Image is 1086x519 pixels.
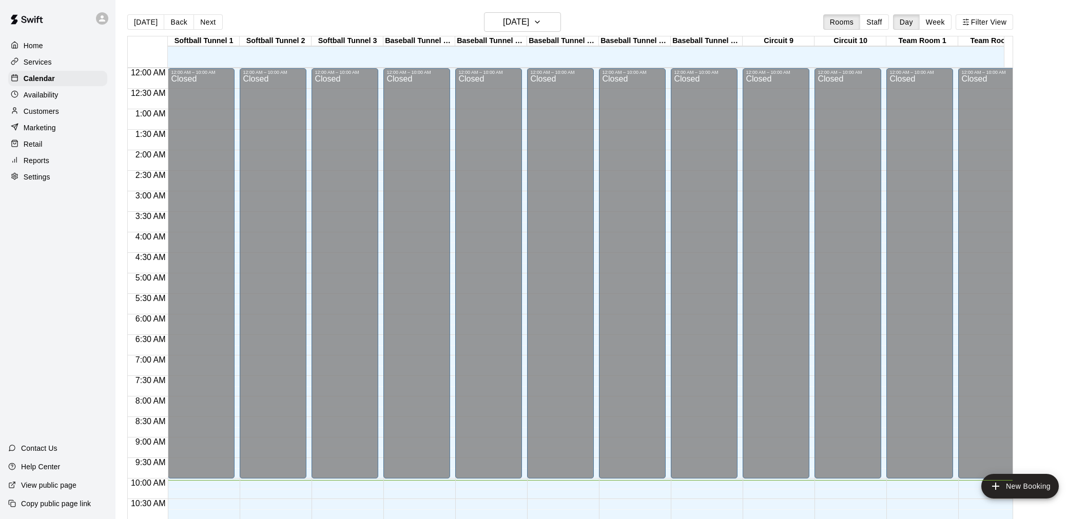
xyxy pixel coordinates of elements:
p: Availability [24,90,59,100]
p: Contact Us [21,443,57,453]
span: 5:30 AM [133,294,168,303]
p: Help Center [21,462,60,472]
p: Marketing [24,123,56,133]
div: 12:00 AM – 10:00 AM: Closed [240,68,306,478]
button: [DATE] [127,14,164,30]
div: Baseball Tunnel 5 (Machine) [455,36,527,46]
div: 12:00 AM – 10:00 AM [315,70,375,75]
div: 12:00 AM – 10:00 AM: Closed [527,68,594,478]
span: 6:00 AM [133,314,168,323]
p: Reports [24,155,49,166]
a: Retail [8,136,107,152]
div: 12:00 AM – 10:00 AM: Closed [168,68,235,478]
div: Closed [889,75,950,482]
div: 12:00 AM – 10:00 AM: Closed [599,68,666,478]
span: 8:30 AM [133,417,168,426]
div: Softball Tunnel 2 [240,36,312,46]
div: Closed [458,75,519,482]
span: 2:30 AM [133,171,168,179]
div: 12:00 AM – 10:00 AM: Closed [312,68,378,478]
div: Closed [315,75,375,482]
a: Home [8,38,107,53]
span: 10:00 AM [128,478,168,487]
div: 12:00 AM – 10:00 AM [458,70,519,75]
div: Closed [243,75,303,482]
div: Closed [961,75,1022,482]
p: View public page [21,480,76,490]
div: Circuit 10 [814,36,886,46]
div: Softball Tunnel 3 [312,36,383,46]
div: 12:00 AM – 10:00 AM [386,70,447,75]
p: Retail [24,139,43,149]
div: Closed [602,75,663,482]
button: Filter View [956,14,1013,30]
div: Baseball Tunnel 8 (Mound) [671,36,743,46]
button: Day [893,14,920,30]
p: Settings [24,172,50,182]
div: Baseball Tunnel 6 (Machine) [527,36,599,46]
a: Calendar [8,71,107,86]
span: 3:30 AM [133,212,168,221]
div: 12:00 AM – 10:00 AM [530,70,591,75]
span: 12:00 AM [128,68,168,77]
span: 9:30 AM [133,458,168,467]
button: Back [164,14,194,30]
div: Baseball Tunnel 7 (Mound/Machine) [599,36,671,46]
a: Services [8,54,107,70]
div: Team Room 2 [958,36,1030,46]
button: add [981,474,1059,498]
div: 12:00 AM – 10:00 AM [889,70,950,75]
div: Closed [746,75,806,482]
p: Services [24,57,52,67]
span: 7:30 AM [133,376,168,385]
a: Settings [8,169,107,185]
a: Availability [8,87,107,103]
button: Week [919,14,952,30]
button: [DATE] [484,12,561,32]
span: 4:30 AM [133,253,168,262]
div: Marketing [8,120,107,135]
p: Home [24,41,43,51]
span: 5:00 AM [133,273,168,282]
span: 8:00 AM [133,396,168,405]
div: 12:00 AM – 10:00 AM [961,70,1022,75]
div: 12:00 AM – 10:00 AM: Closed [743,68,809,478]
div: 12:00 AM – 10:00 AM: Closed [671,68,738,478]
span: 3:00 AM [133,191,168,200]
div: Closed [386,75,447,482]
a: Reports [8,153,107,168]
span: 1:30 AM [133,130,168,138]
div: 12:00 AM – 10:00 AM [818,70,878,75]
div: 12:00 AM – 10:00 AM: Closed [958,68,1025,478]
p: Calendar [24,73,55,84]
div: Baseball Tunnel 4 (Machine) [383,36,455,46]
span: 6:30 AM [133,335,168,344]
div: 12:00 AM – 10:00 AM: Closed [455,68,522,478]
div: Team Room 1 [886,36,958,46]
div: 12:00 AM – 10:00 AM [602,70,663,75]
span: 4:00 AM [133,232,168,241]
div: Closed [530,75,591,482]
span: 1:00 AM [133,109,168,118]
div: Closed [171,75,231,482]
p: Copy public page link [21,498,91,509]
div: Closed [818,75,878,482]
div: 12:00 AM – 10:00 AM [243,70,303,75]
span: 2:00 AM [133,150,168,159]
button: Staff [860,14,889,30]
a: Customers [8,104,107,119]
button: Rooms [823,14,860,30]
div: Closed [674,75,734,482]
div: 12:00 AM – 10:00 AM: Closed [814,68,881,478]
div: 12:00 AM – 10:00 AM [746,70,806,75]
span: 12:30 AM [128,89,168,97]
div: 12:00 AM – 10:00 AM: Closed [383,68,450,478]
